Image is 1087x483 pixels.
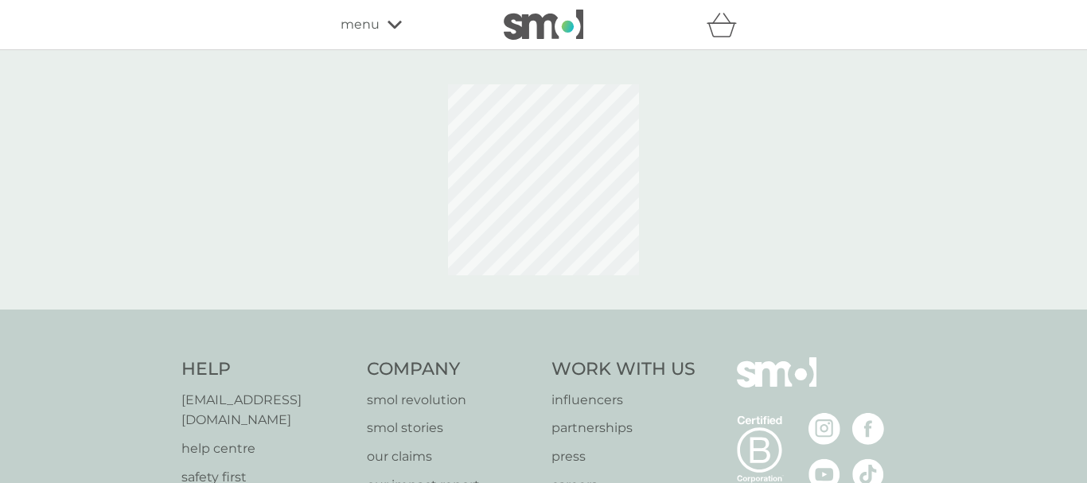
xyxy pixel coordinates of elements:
[551,446,695,467] a: press
[181,357,351,382] h4: Help
[551,357,695,382] h4: Work With Us
[181,390,351,430] a: [EMAIL_ADDRESS][DOMAIN_NAME]
[551,418,695,438] a: partnerships
[737,357,816,411] img: smol
[367,357,536,382] h4: Company
[341,14,380,35] span: menu
[367,390,536,411] a: smol revolution
[707,9,746,41] div: basket
[808,413,840,445] img: visit the smol Instagram page
[504,10,583,40] img: smol
[181,438,351,459] a: help centre
[367,446,536,467] a: our claims
[852,413,884,445] img: visit the smol Facebook page
[551,390,695,411] a: influencers
[367,418,536,438] a: smol stories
